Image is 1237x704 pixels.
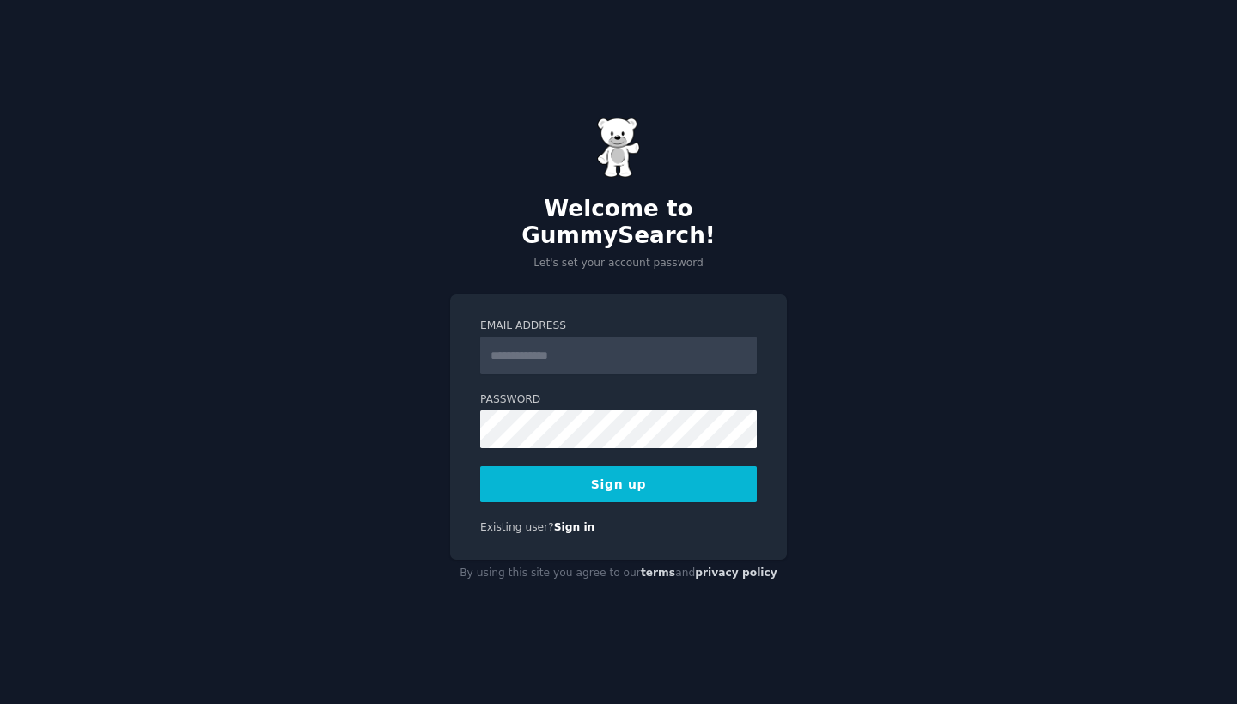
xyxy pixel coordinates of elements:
h2: Welcome to GummySearch! [450,196,787,250]
div: By using this site you agree to our and [450,560,787,587]
a: Sign in [554,521,595,533]
a: privacy policy [695,567,777,579]
a: terms [641,567,675,579]
span: Existing user? [480,521,554,533]
label: Password [480,392,757,408]
label: Email Address [480,319,757,334]
button: Sign up [480,466,757,502]
p: Let's set your account password [450,256,787,271]
img: Gummy Bear [597,118,640,178]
